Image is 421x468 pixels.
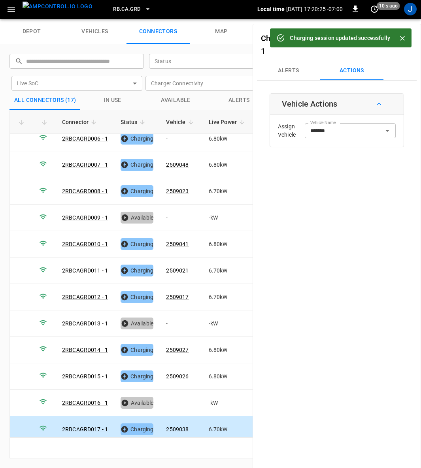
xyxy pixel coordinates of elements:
div: Connectors submenus tabs [257,61,417,80]
div: Charging [121,159,153,171]
div: profile-icon [404,3,417,15]
td: 6.80 kW [202,152,254,179]
div: Available [121,397,153,409]
a: 2509038 [166,426,189,432]
a: 2509026 [166,373,189,380]
button: Alerts [208,91,271,110]
span: Live Power [209,117,247,127]
p: [DATE] 17:20:25 -07:00 [286,5,343,13]
div: Charging [121,291,153,303]
td: 6.70 kW [202,284,254,310]
td: 6.80 kW [202,126,254,152]
a: 2RBCAGRD012 - 1 [62,294,108,300]
td: 6.70 kW [202,178,254,205]
td: - [160,390,202,416]
td: - [160,310,202,337]
button: set refresh interval [368,3,381,15]
button: in use [81,91,144,110]
td: - kW [202,205,254,231]
button: Available [144,91,208,110]
a: 2RBCAGRD017 - 1 [62,426,108,432]
a: 2509023 [166,188,189,194]
div: Charging [121,344,153,356]
p: Local time [257,5,285,13]
a: 2509021 [166,267,189,274]
h6: - [261,32,387,57]
td: 6.80 kW [202,337,254,363]
a: 2RBCAGRD007 - 1 [62,162,108,168]
a: 2509017 [166,294,189,300]
td: 6.70 kW [202,257,254,284]
a: 2RBCAGRD016 - 1 [62,400,108,406]
h6: Vehicle Actions [282,98,337,110]
button: Open [382,125,393,136]
a: map [190,19,253,44]
div: Available [121,318,153,329]
td: - [160,205,202,231]
div: Charging session updated successfully [290,31,390,45]
button: RB.CA.GRD [110,2,154,17]
a: 2RBCAGRD006 - 1 [62,135,108,142]
label: Vehicle Name [310,120,336,126]
img: ampcontrol.io logo [23,2,93,11]
a: 2RBCAGRD014 - 1 [62,347,108,353]
button: Alerts [257,61,320,80]
a: Charger 2RBCAGRD017 [261,34,346,43]
a: 2RBCAGRD013 - 1 [62,320,108,327]
a: 2RBCAGRD010 - 1 [62,241,108,247]
span: Connector [62,117,99,127]
a: 2RBCAGRD015 - 1 [62,373,108,380]
td: 6.80 kW [202,363,254,390]
td: - [160,126,202,152]
div: Available [121,212,153,224]
button: Actions [320,61,383,80]
button: Close [396,32,408,44]
a: 2RBCAGRD008 - 1 [62,188,108,194]
span: 10 s ago [377,2,400,10]
a: 2509041 [166,241,189,247]
a: 2509048 [166,162,189,168]
a: vehicles [63,19,126,44]
span: Vehicle [166,117,196,127]
td: 6.80 kW [202,231,254,257]
span: RB.CA.GRD [113,5,140,14]
div: Charging [121,185,153,197]
button: All Connectors (17) [9,91,81,110]
a: 2RBCAGRD009 - 1 [62,214,108,221]
a: 2RBCAGRD011 - 1 [62,267,108,274]
div: Charging [121,133,153,145]
div: Charging [121,370,153,382]
td: - kW [202,390,254,416]
div: Charging [121,265,153,276]
a: 2509027 [166,347,189,353]
div: Charging [121,238,153,250]
div: Charging [121,423,153,435]
td: 6.70 kW [202,416,254,443]
a: connectors [126,19,190,44]
span: Status [121,117,147,127]
td: - kW [202,310,254,337]
p: Assign Vehicle [278,122,305,139]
